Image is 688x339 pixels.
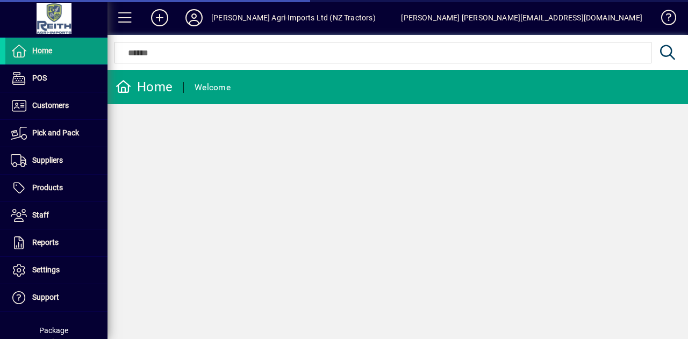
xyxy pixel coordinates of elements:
[32,293,59,301] span: Support
[653,2,675,37] a: Knowledge Base
[5,202,107,229] a: Staff
[32,74,47,82] span: POS
[5,257,107,284] a: Settings
[5,147,107,174] a: Suppliers
[32,156,63,164] span: Suppliers
[32,101,69,110] span: Customers
[32,128,79,137] span: Pick and Pack
[5,284,107,311] a: Support
[195,79,231,96] div: Welcome
[177,8,211,27] button: Profile
[32,46,52,55] span: Home
[32,265,60,274] span: Settings
[39,326,68,335] span: Package
[401,9,642,26] div: [PERSON_NAME] [PERSON_NAME][EMAIL_ADDRESS][DOMAIN_NAME]
[32,211,49,219] span: Staff
[142,8,177,27] button: Add
[211,9,376,26] div: [PERSON_NAME] Agri-Imports Ltd (NZ Tractors)
[116,78,173,96] div: Home
[5,175,107,201] a: Products
[32,238,59,247] span: Reports
[5,92,107,119] a: Customers
[5,65,107,92] a: POS
[5,229,107,256] a: Reports
[32,183,63,192] span: Products
[5,120,107,147] a: Pick and Pack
